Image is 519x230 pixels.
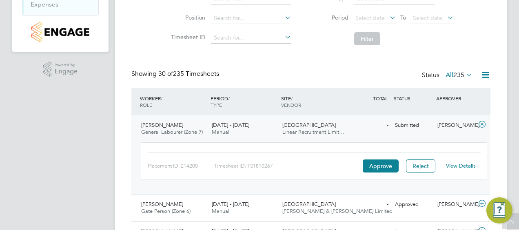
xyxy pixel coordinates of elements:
[282,208,393,215] span: [PERSON_NAME] & [PERSON_NAME] Limited
[291,95,293,102] span: /
[141,122,183,128] span: [PERSON_NAME]
[211,13,291,24] input: Search for...
[282,122,336,128] span: [GEOGRAPHIC_DATA]
[282,128,344,135] span: Linear Recruitment Limit…
[392,119,434,132] div: Submitted
[161,95,162,102] span: /
[486,197,512,223] button: Engage Resource Center
[282,201,336,208] span: [GEOGRAPHIC_DATA]
[413,14,442,22] span: Select date
[141,201,183,208] span: [PERSON_NAME]
[43,62,78,77] a: Powered byEngage
[208,91,279,112] div: PERIOD
[446,162,476,169] a: View Details
[434,119,477,132] div: [PERSON_NAME]
[158,70,173,78] span: 30 of
[138,91,208,112] div: WORKER
[398,12,408,23] span: To
[355,14,385,22] span: Select date
[212,128,229,135] span: Manual
[211,32,291,44] input: Search for...
[392,198,434,211] div: Approved
[169,33,205,41] label: Timesheet ID
[169,14,205,21] label: Position
[279,91,350,112] div: SITE
[140,102,152,108] span: ROLE
[141,128,203,135] span: General Labourer (Zone 7)
[434,198,477,211] div: [PERSON_NAME]
[349,198,392,211] div: -
[55,62,78,69] span: Powered by
[214,159,361,172] div: Timesheet ID: TS1810267
[211,102,222,108] span: TYPE
[422,70,474,81] div: Status
[31,0,58,8] a: Expenses
[363,159,399,172] button: Approve
[373,95,388,102] span: TOTAL
[148,159,214,172] div: Placement ID: 214200
[158,70,219,78] span: 235 Timesheets
[131,70,221,78] div: Showing
[446,71,472,79] label: All
[55,68,78,75] span: Engage
[392,91,434,106] div: STATUS
[312,14,348,21] label: Period
[22,22,99,42] a: Go to home page
[434,91,477,106] div: APPROVER
[349,119,392,132] div: -
[212,122,249,128] span: [DATE] - [DATE]
[453,71,464,79] span: 235
[31,22,89,42] img: countryside-properties-logo-retina.png
[228,95,230,102] span: /
[212,201,249,208] span: [DATE] - [DATE]
[406,159,435,172] button: Reject
[354,32,380,45] button: Filter
[212,208,229,215] span: Manual
[141,208,191,215] span: Gate Person (Zone 6)
[281,102,301,108] span: VENDOR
